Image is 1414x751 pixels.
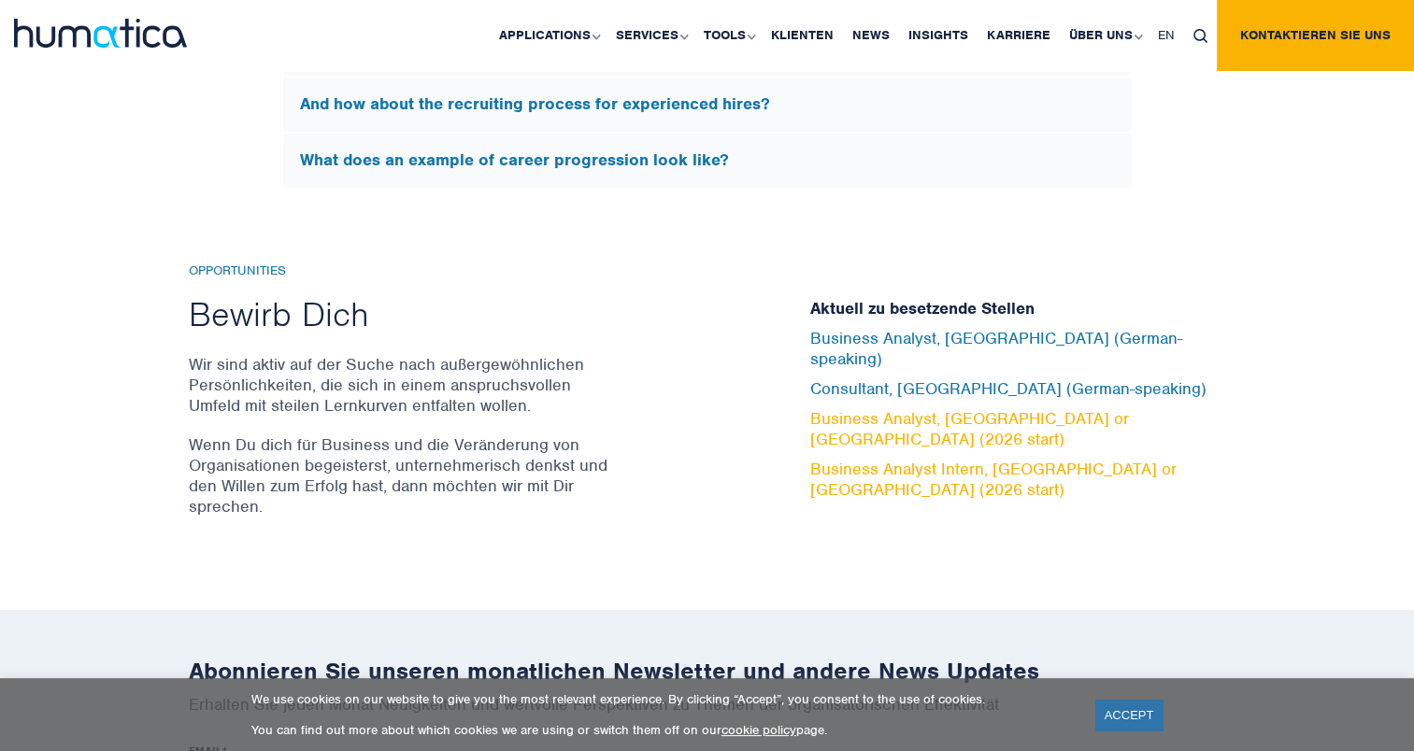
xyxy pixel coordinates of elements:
[189,657,1226,686] h2: Abonnieren Sie unseren monatlichen Newsletter und andere News Updates
[810,328,1182,369] a: Business Analyst, [GEOGRAPHIC_DATA] (German-speaking)
[189,434,623,517] p: Wenn Du dich für Business und die Veränderung von Organisationen begeisterst, unternehmerisch den...
[810,299,1226,319] h5: Aktuell zu besetzende Stellen
[721,722,796,738] a: cookie policy
[251,691,1072,707] p: We use cookies on our website to give you the most relevant experience. By clicking “Accept”, you...
[14,19,187,48] img: logo
[189,292,623,335] h2: Bewirb Dich
[1095,700,1164,730] a: ACCEPT
[300,94,1115,115] h5: And how about the recruiting process for experienced hires?
[189,263,623,279] h6: Opportunities
[810,378,1207,399] a: Consultant, [GEOGRAPHIC_DATA] (German-speaking)
[810,459,1177,500] a: Business Analyst Intern, [GEOGRAPHIC_DATA] or [GEOGRAPHIC_DATA] (2026 start)
[251,722,1072,738] p: You can find out more about which cookies we are using or switch them off on our page.
[189,354,623,416] p: Wir sind aktiv auf der Suche nach außergewöhnlichen Persönlichkeiten, die sich in einem anspruchs...
[1158,27,1175,43] span: EN
[1193,29,1207,43] img: search_icon
[300,150,1115,171] h5: What does an example of career progression look like?
[810,408,1129,449] a: Business Analyst, [GEOGRAPHIC_DATA] or [GEOGRAPHIC_DATA] (2026 start)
